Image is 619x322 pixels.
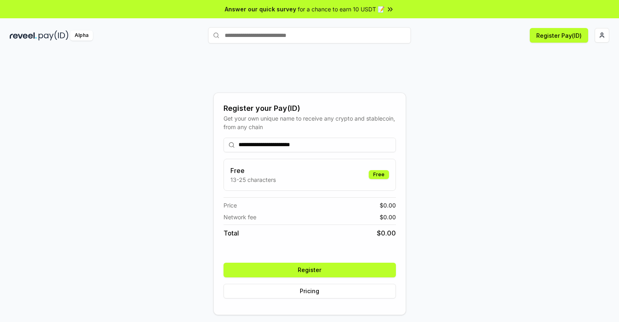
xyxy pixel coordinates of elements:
[224,114,396,131] div: Get your own unique name to receive any crypto and stablecoin, from any chain
[298,5,385,13] span: for a chance to earn 10 USDT 📝
[224,263,396,277] button: Register
[380,213,396,221] span: $ 0.00
[39,30,69,41] img: pay_id
[377,228,396,238] span: $ 0.00
[380,201,396,210] span: $ 0.00
[225,5,296,13] span: Answer our quick survey
[369,170,389,179] div: Free
[224,228,239,238] span: Total
[224,201,237,210] span: Price
[224,213,256,221] span: Network fee
[70,30,93,41] div: Alpha
[530,28,588,43] button: Register Pay(ID)
[230,175,276,184] p: 13-25 characters
[10,30,37,41] img: reveel_dark
[224,284,396,298] button: Pricing
[230,166,276,175] h3: Free
[224,103,396,114] div: Register your Pay(ID)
